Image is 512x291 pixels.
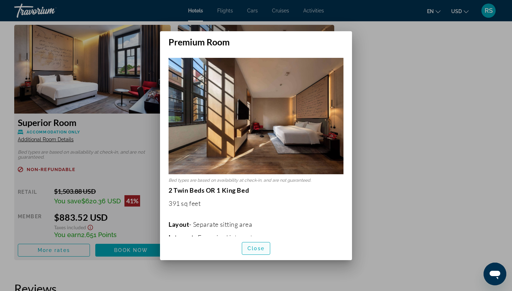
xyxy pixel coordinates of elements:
p: Bed types are based on availability at check-in, and are not guaranteed. [169,178,343,183]
iframe: Кнопка запуска окна обмена сообщениями [484,263,506,285]
b: Internet [169,234,194,241]
span: Close [247,246,265,251]
strong: 2 Twin Beds OR 1 King Bed [169,186,249,194]
b: Layout [169,220,189,228]
p: - Separate sitting area [169,220,343,228]
button: Close [242,242,270,255]
p: - Free wired internet access [169,234,343,241]
img: 84bf7fc2-9b79-4594-8878-75f50ccabdb0.jpeg [169,58,343,174]
h2: Premium Room [160,31,352,47]
p: 391 sq feet [169,199,343,207]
